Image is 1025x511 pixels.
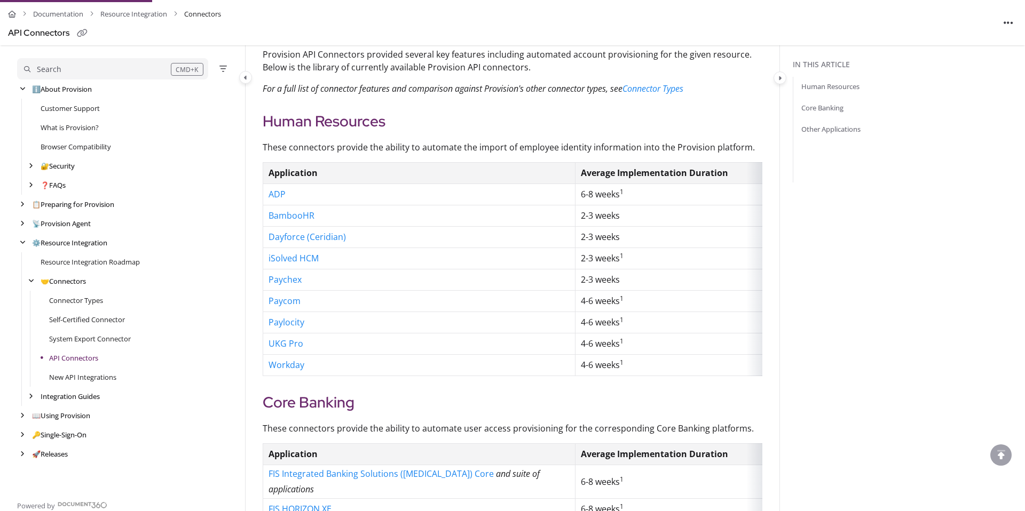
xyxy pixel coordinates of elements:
a: New API Integrations [49,372,116,382]
strong: Average Implementation Duration [581,448,728,460]
a: Home [8,6,16,22]
a: BambooHR [269,210,314,221]
div: arrow [17,219,28,229]
a: Connectors [41,276,86,286]
a: Resource Integration [32,237,107,248]
a: Resource Integration Roadmap [41,257,140,267]
div: arrow [26,392,36,402]
div: scroll to top [990,444,1012,466]
p: 4-6 weeks [581,357,882,373]
a: Core Banking [801,102,843,113]
button: Category toggle [239,71,252,84]
span: 📋 [32,199,41,209]
div: arrow [17,449,28,459]
a: Provision Agent [32,218,91,229]
a: Paylocity [269,316,304,328]
div: CMD+K [171,63,203,76]
span: ❓ [41,180,49,190]
a: FAQs [41,180,66,190]
p: 2-3 weeks [581,251,882,266]
sup: 1 [620,502,624,511]
div: In this article [793,59,1021,70]
button: Article more options [1000,14,1017,31]
a: Other Applications [801,124,861,134]
a: Preparing for Provision [32,199,114,210]
button: Search [17,58,208,79]
a: System Export Connector [49,333,131,344]
h2: Human Resources [263,110,762,132]
p: 2-3 weeks [581,208,882,223]
p: 4-6 weeks [581,315,882,330]
a: API Connectors [49,353,98,363]
a: Paychex [269,274,302,285]
sup: 1 [620,315,624,324]
a: Connector Types [49,295,103,306]
a: Single-Sign-On [32,429,86,440]
button: Category toggle [774,71,786,84]
a: FIS Integrated Banking Solutions ([MEDICAL_DATA]) Core [269,468,494,480]
p: These connectors provide the ability to automate user access provisioning for the corresponding C... [263,422,762,435]
sup: 1 [620,337,624,346]
span: 📡 [32,219,41,228]
span: 🤝 [41,276,49,286]
a: Self-Certified Connector [49,314,125,325]
div: arrow [17,238,28,248]
a: Security [41,161,75,171]
a: About Provision [32,84,92,94]
strong: Application [269,448,318,460]
sup: 1 [620,475,624,484]
sup: 1 [620,251,624,260]
p: 4-6 weeks [581,336,882,352]
span: 🔑 [32,430,41,440]
div: arrow [17,199,28,210]
a: Dayforce (Ceridian) [269,231,346,243]
a: ADP [269,188,286,200]
div: arrow [26,276,36,286]
p: Provision API Connectors provided several key features including automated account provisioning f... [263,48,762,74]
div: arrow [17,411,28,421]
img: Document360 [58,502,107,508]
a: Resource Integration [100,6,167,22]
sup: 1 [620,187,624,196]
h2: Core Banking [263,391,762,413]
p: 2-3 weeks [581,272,882,288]
em: For a full list of connector features and comparison against Provision's other connector types, see [263,83,622,94]
a: Integration Guides [41,391,100,402]
a: Using Provision [32,410,90,421]
span: 📖 [32,411,41,420]
span: 🚀 [32,449,41,459]
span: Connectors [184,6,221,22]
strong: Average Implementation Duration [581,167,728,179]
a: UKG Pro [269,338,303,349]
p: 6-8 weeks [581,474,882,490]
span: ⚙️ [32,238,41,247]
div: Search [37,63,61,75]
strong: Application [269,167,318,179]
a: Documentation [33,6,83,22]
button: Copy link of [74,25,91,42]
p: These connectors provide the ability to automate the import of employee identity information into... [263,141,762,154]
a: Browser Compatibility [41,141,111,152]
div: arrow [26,161,36,171]
a: What is Provision? [41,122,99,133]
a: Connector Types [622,83,683,94]
a: Paycom [269,295,301,307]
span: 🔐 [41,161,49,171]
button: Filter [217,62,230,75]
a: Human Resources [801,81,860,92]
div: API Connectors [8,26,69,41]
a: Workday [269,359,304,371]
a: Customer Support [41,103,100,114]
span: ℹ️ [32,84,41,94]
sup: 1 [620,294,624,303]
div: arrow [26,180,36,190]
p: 6-8 weeks [581,187,882,202]
p: 2-3 weeks [581,229,882,245]
a: Releases [32,449,68,459]
sup: 1 [620,358,624,367]
div: arrow [17,84,28,94]
span: Powered by [17,500,55,511]
a: iSolved HCM [269,252,319,264]
a: Powered by Document360 - opens in a new tab [17,498,107,511]
p: 4-6 weeks [581,293,882,309]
